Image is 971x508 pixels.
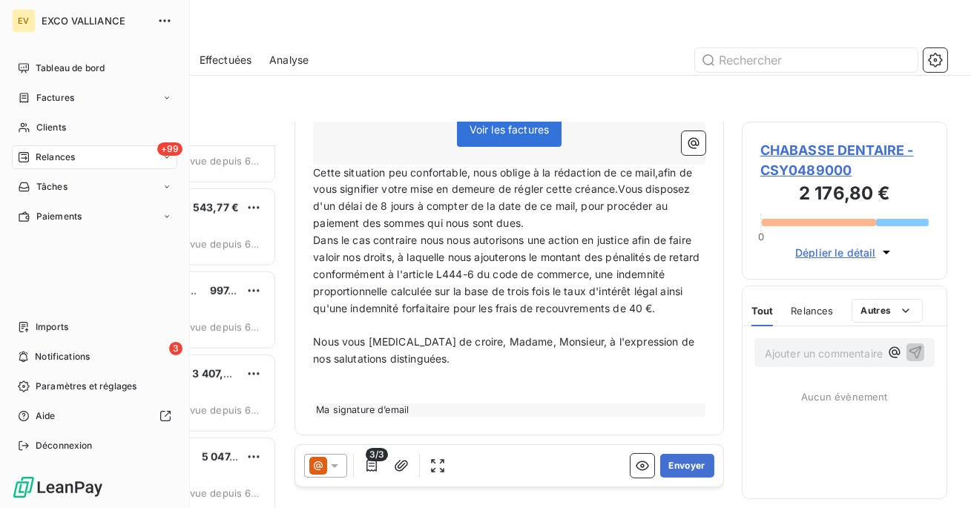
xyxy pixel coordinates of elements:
[36,121,66,134] span: Clients
[42,15,148,27] span: EXCO VALLIANCE
[695,48,918,72] input: Rechercher
[36,62,105,75] span: Tableau de bord
[758,231,764,243] span: 0
[760,140,929,180] span: CHABASSE DENTAIRE - CSY0489000
[174,155,263,167] span: prévue depuis 687 jours
[174,321,263,333] span: prévue depuis 670 jours
[366,448,388,461] span: 3/3
[313,234,702,314] span: Dans le cas contraire nous nous autorisons une action en justice afin de faire valoir nos droits,...
[36,180,68,194] span: Tâches
[795,245,876,260] span: Déplier le détail
[12,404,177,428] a: Aide
[12,475,104,499] img: Logo LeanPay
[470,123,550,136] span: Voir les factures
[313,335,697,365] span: Nous vous [MEDICAL_DATA] de croire, Madame, Monsieur, à l'expression de nos salutations distinguées.
[35,350,90,363] span: Notifications
[174,404,263,416] span: prévue depuis 644 jours
[169,342,182,355] span: 3
[36,439,93,452] span: Déconnexion
[174,487,263,499] span: prévue depuis 642 jours
[200,53,252,67] span: Effectuées
[36,151,75,164] span: Relances
[184,201,240,214] span: 2 543,77 €
[36,409,56,423] span: Aide
[192,367,247,380] span: 3 407,60 €
[36,91,74,105] span: Factures
[921,458,956,493] iframe: Intercom live chat
[791,244,898,261] button: Déplier le détail
[157,142,182,156] span: +99
[36,320,68,334] span: Imports
[660,454,714,478] button: Envoyer
[174,238,263,250] span: prévue depuis 687 jours
[269,53,309,67] span: Analyse
[12,9,36,33] div: EV
[801,391,887,403] span: Aucun évènement
[210,284,255,297] span: 997,92 €
[36,380,136,393] span: Paramètres et réglages
[751,305,774,317] span: Tout
[313,166,695,230] span: Cette situation peu confortable, nous oblige à la rédaction de ce mail,afin de vous signifier vot...
[36,210,82,223] span: Paiements
[760,180,929,210] h3: 2 176,80 €
[791,305,833,317] span: Relances
[202,450,257,463] span: 5 047,56 €
[852,299,924,323] button: Autres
